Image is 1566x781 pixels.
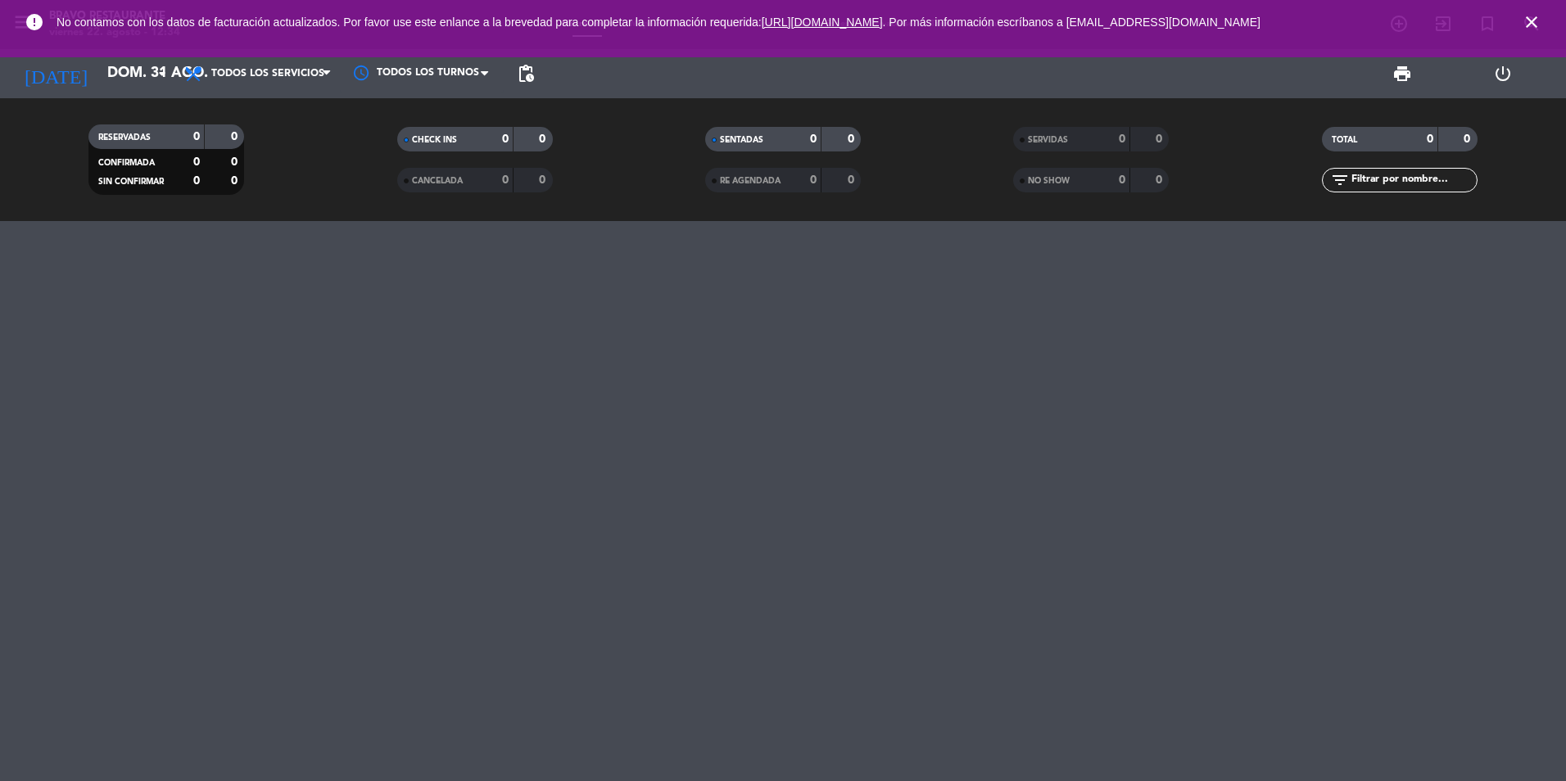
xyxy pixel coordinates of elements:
span: SERVIDAS [1028,136,1068,144]
strong: 0 [1156,133,1165,145]
input: Filtrar por nombre... [1350,171,1477,189]
strong: 0 [193,156,200,168]
strong: 0 [502,133,509,145]
strong: 0 [1156,174,1165,186]
strong: 0 [1119,174,1125,186]
span: NO SHOW [1028,177,1070,185]
strong: 0 [502,174,509,186]
strong: 0 [810,133,817,145]
span: No contamos con los datos de facturación actualizados. Por favor use este enlance a la brevedad p... [57,16,1260,29]
strong: 0 [1119,133,1125,145]
strong: 0 [810,174,817,186]
strong: 0 [1464,133,1473,145]
strong: 0 [231,175,241,187]
span: CONFIRMADA [98,159,155,167]
strong: 0 [231,156,241,168]
a: . Por más información escríbanos a [EMAIL_ADDRESS][DOMAIN_NAME] [883,16,1260,29]
strong: 0 [848,174,858,186]
a: [URL][DOMAIN_NAME] [762,16,883,29]
strong: 0 [539,174,549,186]
strong: 0 [1427,133,1433,145]
span: CHECK INS [412,136,457,144]
span: CANCELADA [412,177,463,185]
i: error [25,12,44,32]
i: filter_list [1330,170,1350,190]
strong: 0 [231,131,241,142]
span: pending_actions [516,64,536,84]
i: close [1522,12,1541,32]
div: LOG OUT [1453,49,1555,98]
span: SENTADAS [720,136,763,144]
span: RE AGENDADA [720,177,781,185]
i: power_settings_new [1493,64,1513,84]
i: [DATE] [12,56,99,92]
strong: 0 [193,131,200,142]
span: TOTAL [1332,136,1357,144]
span: RESERVADAS [98,133,151,142]
strong: 0 [539,133,549,145]
i: arrow_drop_down [152,64,172,84]
span: print [1392,64,1412,84]
strong: 0 [848,133,858,145]
strong: 0 [193,175,200,187]
span: SIN CONFIRMAR [98,178,164,186]
span: Todos los servicios [211,68,324,79]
